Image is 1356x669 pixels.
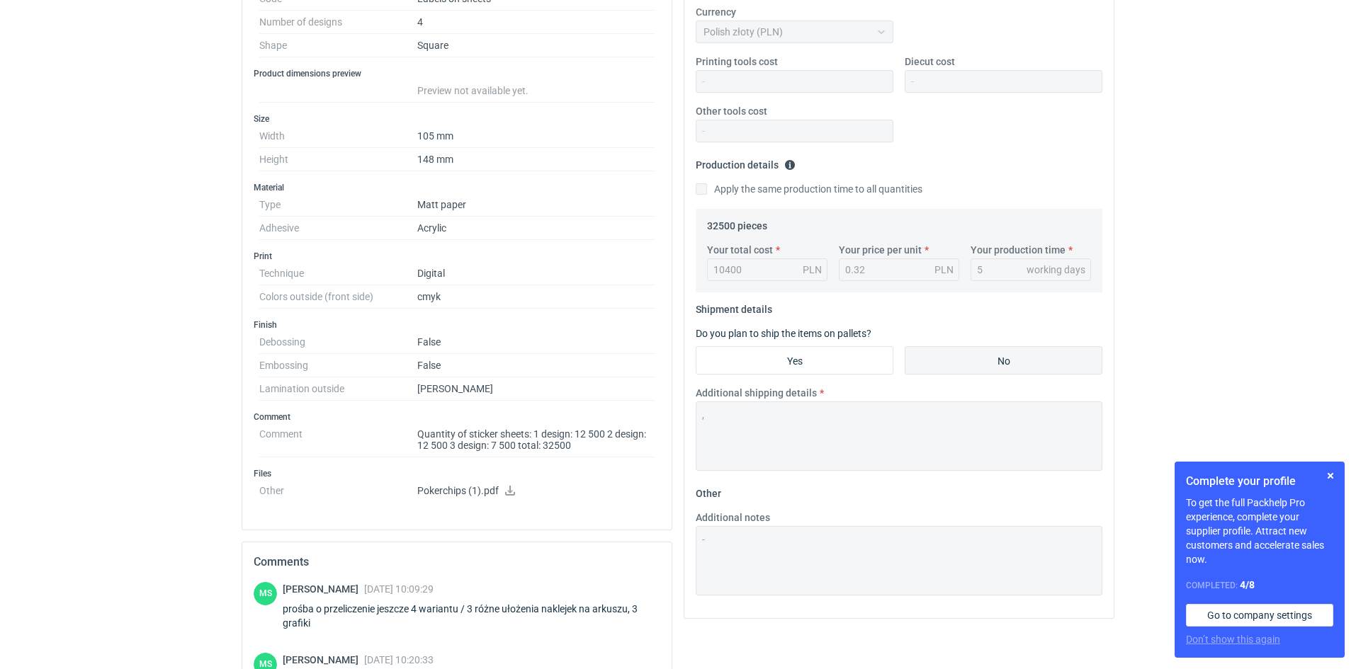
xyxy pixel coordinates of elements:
div: working days [1027,263,1085,277]
span: [PERSON_NAME] [283,583,364,595]
h3: Comment [254,411,660,423]
p: To get the full Packhelp Pro experience, complete your supplier profile. Attract new customers an... [1186,496,1333,566]
h3: Product dimensions preview [254,68,660,79]
div: prośba o przeliczenie jeszcze 4 wariantu / 3 różne ułożenia naklejek na arkuszu, 3 grafiki [283,602,660,630]
dd: Matt paper [417,193,655,217]
span: [DATE] 10:20:33 [364,654,434,665]
div: Maciej Sikora [254,582,277,605]
legend: Shipment details [696,298,772,315]
dt: Other [259,479,417,508]
span: Preview not available yet. [417,85,529,96]
dt: Type [259,193,417,217]
dd: False [417,331,655,354]
legend: Production details [696,154,796,171]
span: [DATE] 10:09:29 [364,583,434,595]
button: Don’t show this again [1186,632,1280,646]
a: Go to company settings [1186,604,1333,627]
dd: False [417,354,655,377]
label: Additional shipping details [696,386,817,400]
dt: Comment [259,423,417,457]
span: [PERSON_NAME] [283,654,364,665]
h3: Material [254,182,660,193]
dd: Quantity of sticker sheets: 1 design: 12 500 2 design: 12 500 3 design: 7 500 total: 32500 [417,423,655,457]
textarea: , [696,401,1102,471]
h2: Comments [254,554,660,571]
dd: 4 [417,11,655,34]
p: Pokerchips (1).pdf [417,485,655,498]
dd: Acrylic [417,217,655,240]
label: Do you plan to ship the items on pallets? [696,328,871,339]
dt: Shape [259,34,417,57]
dd: 148 mm [417,148,655,171]
strong: 4 / 8 [1240,579,1255,590]
dt: Embossing [259,354,417,377]
label: Currency [696,5,736,19]
dt: Number of designs [259,11,417,34]
dd: Square [417,34,655,57]
div: PLN [803,263,822,277]
label: Diecut cost [905,55,955,69]
label: Printing tools cost [696,55,778,69]
label: Your price per unit [839,243,922,257]
dd: Digital [417,262,655,285]
dt: Width [259,125,417,148]
dt: Adhesive [259,217,417,240]
legend: 32500 pieces [707,215,767,231]
dt: Colors outside (front side) [259,285,417,309]
h3: Files [254,468,660,479]
figcaption: MS [254,582,277,605]
div: Completed: [1186,578,1333,593]
dd: 105 mm [417,125,655,148]
h1: Complete your profile [1186,473,1333,490]
h3: Size [254,113,660,125]
h3: Print [254,251,660,262]
label: Your total cost [707,243,773,257]
label: Apply the same production time to all quantities [696,182,922,196]
dt: Height [259,148,417,171]
label: Other tools cost [696,104,767,118]
div: PLN [934,263,954,277]
dd: [PERSON_NAME] [417,377,655,401]
dt: Technique [259,262,417,285]
h3: Finish [254,319,660,331]
textarea: - [696,526,1102,595]
label: Additional notes [696,510,770,525]
dt: Debossing [259,331,417,354]
dd: cmyk [417,285,655,309]
button: Skip for now [1322,467,1339,484]
dt: Lamination outside [259,377,417,401]
legend: Other [696,482,721,499]
label: Your production time [971,243,1066,257]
